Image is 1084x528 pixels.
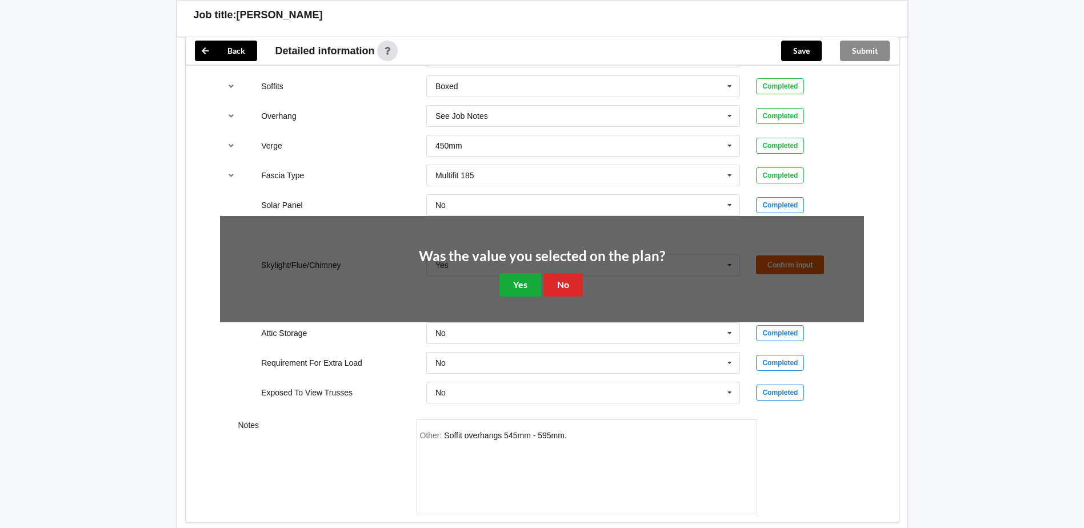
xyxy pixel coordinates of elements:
[261,111,296,121] label: Overhang
[756,78,804,94] div: Completed
[756,325,804,341] div: Completed
[435,171,474,179] div: Multifit 185
[261,388,353,397] label: Exposed To View Trusses
[195,41,257,61] button: Back
[417,419,757,514] form: notes-field
[261,201,302,210] label: Solar Panel
[756,385,804,401] div: Completed
[419,247,665,265] h2: Was the value you selected on the plan?
[756,108,804,124] div: Completed
[275,46,375,56] span: Detailed information
[756,197,804,213] div: Completed
[220,135,242,156] button: reference-toggle
[261,141,282,150] label: Verge
[435,112,488,120] div: See Job Notes
[237,9,323,22] h3: [PERSON_NAME]
[261,171,304,180] label: Fascia Type
[781,41,822,61] button: Save
[194,9,237,22] h3: Job title:
[435,329,446,337] div: No
[220,106,242,126] button: reference-toggle
[756,138,804,154] div: Completed
[220,165,242,186] button: reference-toggle
[420,431,445,440] span: Other:
[261,82,283,91] label: Soffits
[435,359,446,367] div: No
[543,273,583,297] button: No
[444,431,567,440] div: Other
[220,76,242,97] button: reference-toggle
[261,358,362,367] label: Requirement For Extra Load
[756,167,804,183] div: Completed
[435,82,458,90] div: Boxed
[261,329,307,338] label: Attic Storage
[499,273,541,297] button: Yes
[756,355,804,371] div: Completed
[435,142,462,150] div: 450mm
[435,389,446,397] div: No
[230,419,409,514] div: Notes
[435,201,446,209] div: No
